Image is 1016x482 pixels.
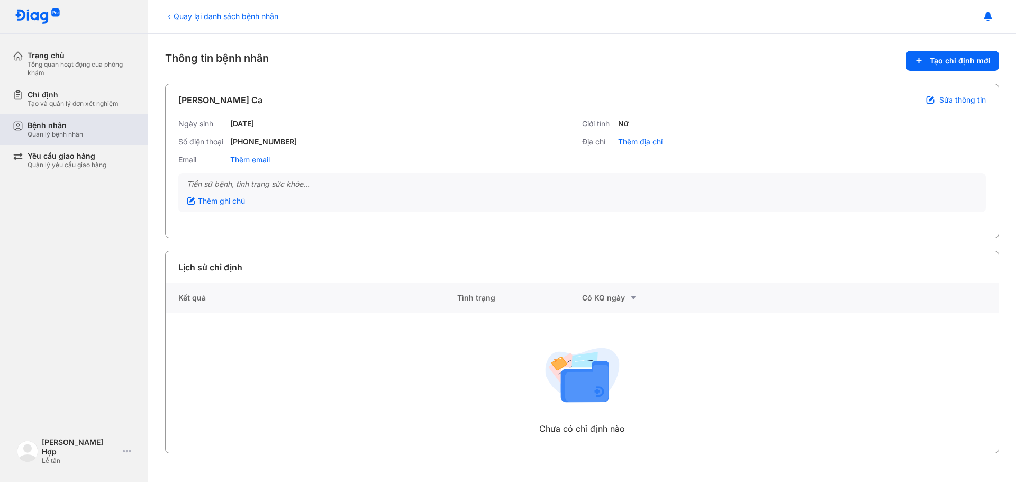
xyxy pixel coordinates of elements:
[539,422,625,435] div: Chưa có chỉ định nào
[28,151,106,161] div: Yêu cầu giao hàng
[28,99,119,108] div: Tạo và quản lý đơn xét nghiệm
[230,155,270,165] div: Thêm email
[42,457,119,465] div: Lễ tân
[178,119,226,129] div: Ngày sinh
[42,438,119,457] div: [PERSON_NAME] Hợp
[178,137,226,147] div: Số điện thoại
[582,119,614,129] div: Giới tính
[165,11,278,22] div: Quay lại danh sách bệnh nhân
[618,119,629,129] div: Nữ
[582,137,614,147] div: Địa chỉ
[17,441,38,462] img: logo
[178,261,242,274] div: Lịch sử chỉ định
[28,60,135,77] div: Tổng quan hoạt động của phòng khám
[178,155,226,165] div: Email
[457,283,582,313] div: Tình trạng
[165,51,999,71] div: Thông tin bệnh nhân
[187,196,245,206] div: Thêm ghi chú
[230,137,297,147] div: [PHONE_NUMBER]
[187,179,977,189] div: Tiền sử bệnh, tình trạng sức khỏe...
[939,95,986,105] span: Sửa thông tin
[15,8,60,25] img: logo
[230,119,254,129] div: [DATE]
[930,56,991,66] span: Tạo chỉ định mới
[28,161,106,169] div: Quản lý yêu cầu giao hàng
[28,121,83,130] div: Bệnh nhân
[906,51,999,71] button: Tạo chỉ định mới
[28,90,119,99] div: Chỉ định
[28,130,83,139] div: Quản lý bệnh nhân
[582,292,707,304] div: Có KQ ngày
[178,94,262,106] div: [PERSON_NAME] Ca
[618,137,663,147] div: Thêm địa chỉ
[28,51,135,60] div: Trang chủ
[166,283,457,313] div: Kết quả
